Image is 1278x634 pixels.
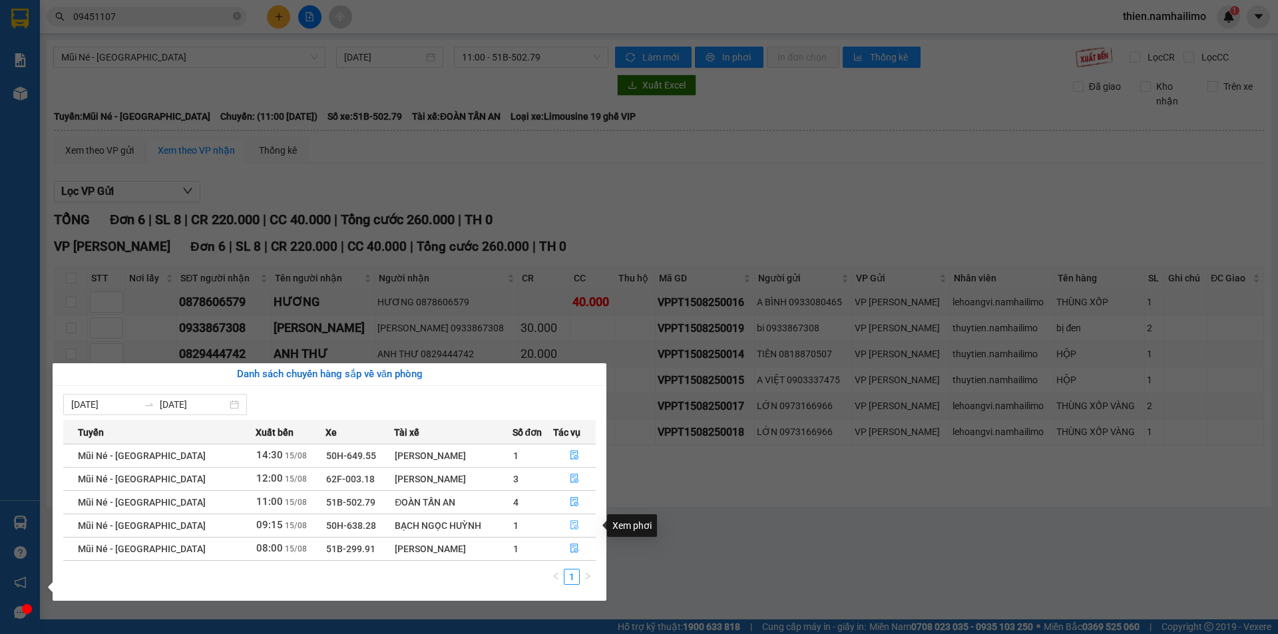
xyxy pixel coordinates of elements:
span: 50H-638.28 [326,520,376,531]
span: 11:00 [256,496,283,508]
span: 15/08 [285,498,307,507]
span: 12:00 [256,472,283,484]
span: 15/08 [285,474,307,484]
span: swap-right [144,399,154,410]
span: 51B-502.79 [326,497,375,508]
button: file-done [554,515,596,536]
span: 51B-299.91 [326,544,375,554]
li: Next Page [580,569,596,585]
input: Từ ngày [71,397,138,412]
span: Mũi Né - [GEOGRAPHIC_DATA] [78,544,206,554]
button: left [548,569,564,585]
span: Tài xế [394,425,419,440]
li: 1 [564,569,580,585]
span: Mũi Né - [GEOGRAPHIC_DATA] [78,497,206,508]
span: 15/08 [285,521,307,530]
span: 62F-003.18 [326,474,375,484]
span: 14:30 [256,449,283,461]
span: Số đơn [513,425,542,440]
span: 08:00 [256,542,283,554]
span: Xuất bến [256,425,294,440]
div: ĐOÀN TẤN AN [395,495,511,510]
span: 50H-649.55 [326,450,376,461]
span: file-done [570,544,579,554]
button: file-done [554,445,596,466]
div: [PERSON_NAME] [395,472,511,486]
span: file-done [570,474,579,484]
span: 1 [513,520,519,531]
span: file-done [570,497,579,508]
div: Danh sách chuyến hàng sắp về văn phòng [63,367,596,383]
button: file-done [554,492,596,513]
button: file-done [554,468,596,490]
button: right [580,569,596,585]
span: 15/08 [285,451,307,460]
span: 15/08 [285,544,307,554]
span: left [552,572,560,580]
span: Tác vụ [553,425,580,440]
span: Mũi Né - [GEOGRAPHIC_DATA] [78,450,206,461]
span: 09:15 [256,519,283,531]
li: Previous Page [548,569,564,585]
span: Xe [325,425,337,440]
div: [PERSON_NAME] [395,542,511,556]
span: 1 [513,450,519,461]
span: file-done [570,450,579,461]
span: Tuyến [78,425,104,440]
div: Xem phơi [607,514,657,537]
span: Mũi Né - [GEOGRAPHIC_DATA] [78,474,206,484]
a: 1 [564,569,579,584]
button: file-done [554,538,596,559]
span: 4 [513,497,519,508]
input: Đến ngày [160,397,227,412]
div: [PERSON_NAME] [395,448,511,463]
span: right [584,572,592,580]
span: to [144,399,154,410]
span: 1 [513,544,519,554]
span: file-done [570,520,579,531]
span: 3 [513,474,519,484]
span: Mũi Né - [GEOGRAPHIC_DATA] [78,520,206,531]
div: BẠCH NGỌC HUỲNH [395,518,511,533]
